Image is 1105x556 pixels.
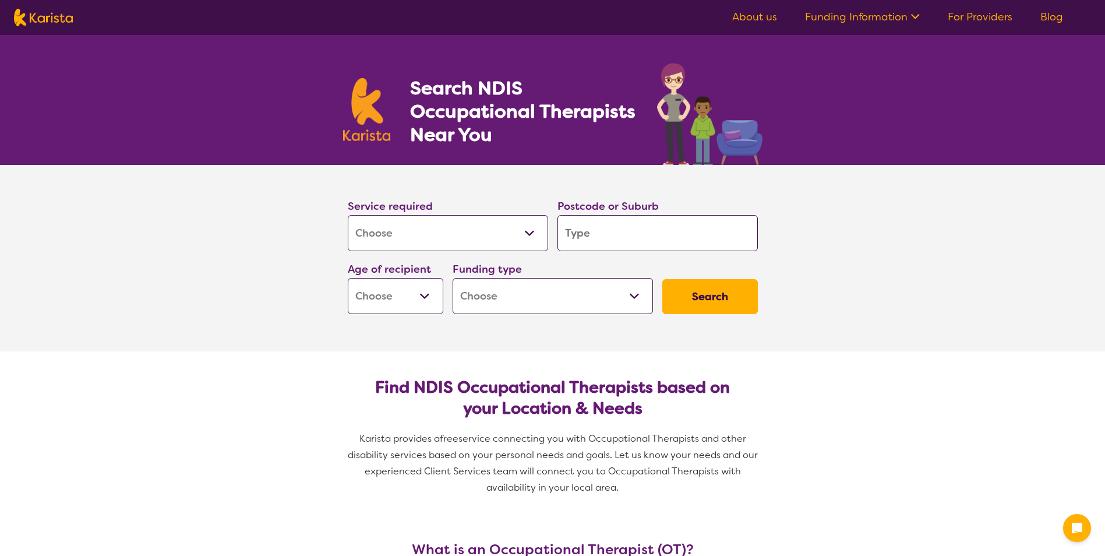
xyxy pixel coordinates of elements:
button: Search [662,279,758,314]
input: Type [557,215,758,251]
a: Funding Information [805,10,920,24]
img: occupational-therapy [657,63,762,165]
h2: Find NDIS Occupational Therapists based on your Location & Needs [357,377,749,419]
label: Funding type [453,262,522,276]
img: Karista logo [14,9,73,26]
span: service connecting you with Occupational Therapists and other disability services based on your p... [348,432,760,494]
label: Age of recipient [348,262,431,276]
h1: Search NDIS Occupational Therapists Near You [410,76,637,146]
span: Karista provides a [359,432,440,445]
a: Blog [1040,10,1063,24]
img: Karista logo [343,78,391,141]
a: For Providers [948,10,1012,24]
label: Service required [348,199,433,213]
label: Postcode or Suburb [557,199,659,213]
span: free [440,432,458,445]
a: About us [732,10,777,24]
